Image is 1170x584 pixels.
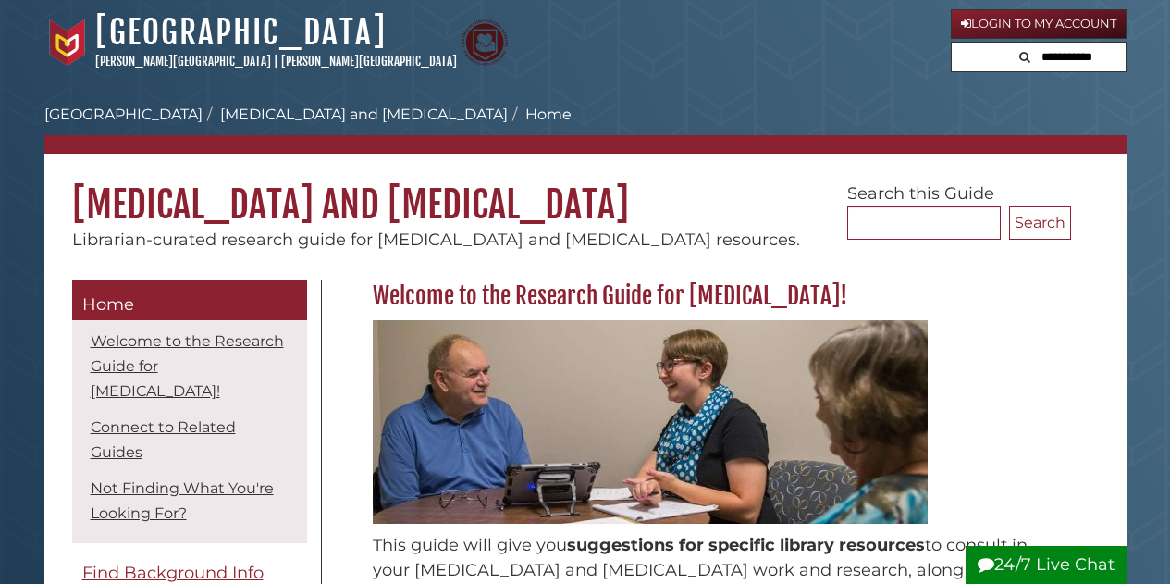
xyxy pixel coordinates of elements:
[274,54,278,68] span: |
[966,546,1127,584] button: 24/7 Live Chat
[281,54,457,68] a: [PERSON_NAME][GEOGRAPHIC_DATA]
[91,479,274,522] a: Not Finding What You're Looking For?
[373,535,567,555] span: This guide will give you
[44,106,203,123] a: [GEOGRAPHIC_DATA]
[44,154,1127,228] h1: [MEDICAL_DATA] and [MEDICAL_DATA]
[91,332,284,400] a: Welcome to the Research Guide for [MEDICAL_DATA]!
[951,9,1127,39] a: Login to My Account
[44,19,91,66] img: Calvin University
[1014,43,1036,68] button: Search
[373,535,1028,580] span: to consult in your [MEDICAL_DATA] and [MEDICAL_DATA] work and research, along with
[44,104,1127,154] nav: breadcrumb
[82,563,264,583] span: Find Background Info
[1019,51,1030,63] i: Search
[91,418,236,461] a: Connect to Related Guides
[462,19,508,66] img: Calvin Theological Seminary
[72,230,800,250] span: Librarian-curated research guide for [MEDICAL_DATA] and [MEDICAL_DATA] resources.
[82,294,134,315] span: Home
[95,54,271,68] a: [PERSON_NAME][GEOGRAPHIC_DATA]
[220,106,508,123] a: [MEDICAL_DATA] and [MEDICAL_DATA]
[72,280,307,321] a: Home
[508,104,572,126] li: Home
[95,12,387,53] a: [GEOGRAPHIC_DATA]
[567,535,925,555] span: suggestions for specific library resources
[1009,206,1071,240] button: Search
[363,281,1071,311] h2: Welcome to the Research Guide for [MEDICAL_DATA]!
